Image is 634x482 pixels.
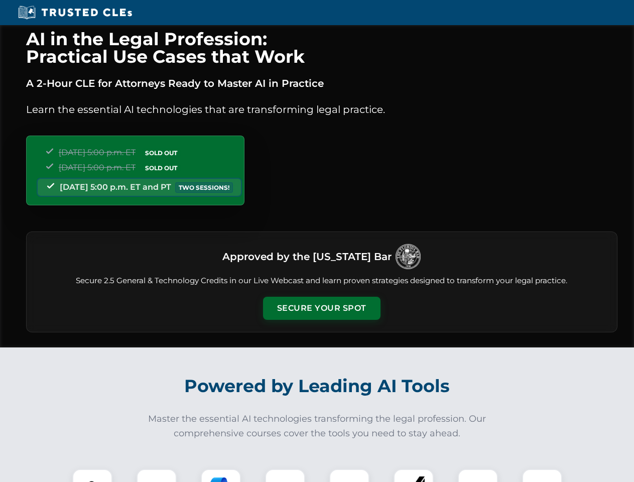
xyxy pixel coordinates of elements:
span: SOLD OUT [142,163,181,173]
h3: Approved by the [US_STATE] Bar [222,248,392,266]
span: [DATE] 5:00 p.m. ET [59,163,136,172]
p: Master the essential AI technologies transforming the legal profession. Our comprehensive courses... [142,412,493,441]
h1: AI in the Legal Profession: Practical Use Cases that Work [26,30,617,65]
img: Trusted CLEs [15,5,135,20]
img: Logo [396,244,421,269]
p: Learn the essential AI technologies that are transforming legal practice. [26,101,617,117]
span: SOLD OUT [142,148,181,158]
button: Secure Your Spot [263,297,381,320]
h2: Powered by Leading AI Tools [39,369,595,404]
p: A 2-Hour CLE for Attorneys Ready to Master AI in Practice [26,75,617,91]
span: [DATE] 5:00 p.m. ET [59,148,136,157]
p: Secure 2.5 General & Technology Credits in our Live Webcast and learn proven strategies designed ... [39,275,605,287]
